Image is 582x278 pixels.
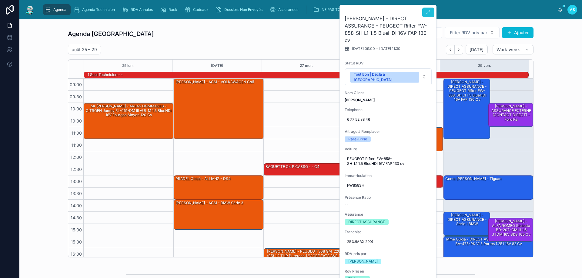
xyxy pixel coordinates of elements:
span: 11:00 [70,130,83,136]
h1: Agenda [GEOGRAPHIC_DATA] [68,30,154,38]
span: 14:30 [69,215,83,220]
span: Agenda [53,7,66,12]
span: 6 77 52 88 46 [347,117,430,122]
span: NE PAS TOUCHER [322,7,353,12]
button: Next [455,45,463,54]
span: [DATE] 09:00 [352,46,375,51]
span: Franchise [345,230,432,234]
span: [DATE] 11:30 [379,46,400,51]
span: -- [345,202,348,207]
div: BAGUETTE C4 PICASSO - - C4 [265,164,320,169]
a: Agenda Technicien [72,4,119,15]
div: [PERSON_NAME] - PEUGEOT 308 GM-220-JA III (P5) 1.2 THP Puretech 12V GPF EAT8 S&S 130 cv Boîte auto [265,249,353,263]
div: [PERSON_NAME] - DIRECT ASSURANCE - Serie 1 BMW [445,212,490,227]
span: 13:30 [69,191,83,196]
span: 13:00 [69,179,83,184]
div: Tout Bon | Décla à [GEOGRAPHIC_DATA] [354,72,416,83]
div: Mr [PERSON_NAME] - AREAS DOMMAGES - CITROËN Jumpy FJ-019-DM III VUL M 1.5 BlueHDi 16V Fourgon moy... [84,103,173,139]
div: Conte [PERSON_NAME] - Tiguan [444,176,533,199]
div: Mr [PERSON_NAME] - AREAS DOMMAGES - CITROËN Jumpy FJ-019-DM III VUL M 1.5 BlueHDi 16V Fourgon moy... [85,103,173,118]
button: 25 lun. [122,60,134,72]
div: [PERSON_NAME] - ALFA ROMEO Giulietta BD-207-CM III 1.6 JTDM 16V S&S 105 cv [490,218,533,237]
button: 29 ven. [478,60,491,72]
div: [PERSON_NAME] - ACM - BMW Série 3 [174,200,263,230]
span: 16:00 [69,251,83,257]
div: Mme Oukia - DIRECT ASSURANCE - FORD Fiesta BA-475-PK VI 5 portes 1.25 i 16V 82 cv [444,236,533,272]
span: Assurances [278,7,298,12]
span: RDV pris par [345,251,432,256]
span: FW858SH [347,183,430,188]
a: Cadeaux [183,4,213,15]
span: PEUGEOT Rifter FW-858-SH L1 1.5 BlueHDi 16V FAP 130 cv [347,156,430,166]
h2: août 25 – 29 [72,47,97,53]
span: Vitrage à Remplacer [345,129,432,134]
div: PRADEL Chloé - ALLIANZ - DS4 [175,176,231,182]
span: 09:30 [68,94,83,99]
div: [PERSON_NAME] - ACM - VOLKSWAGEN Golf [174,79,263,139]
span: Voiture [345,147,432,152]
span: Cadeaux [193,7,209,12]
button: Ajouter [502,27,533,38]
div: [PERSON_NAME] - DIRECT ASSURANCE - PEUGEOT Rifter FW-858-SH L1 1.5 BlueHDi 16V FAP 130 cv [444,79,490,139]
span: 15:30 [69,239,83,244]
div: BAGUETTE C4 PICASSO - - C4 [264,164,353,175]
div: scrollable content [40,3,558,16]
span: Filter RDV pris par [450,30,487,36]
span: 09:00 [68,82,83,87]
div: [PERSON_NAME] - DIRECT ASSURANCE - PEUGEOT Rifter FW-858-SH L1 1.5 BlueHDi 16V FAP 130 cv [445,79,490,102]
div: [PERSON_NAME] - ACM - BMW Série 3 [175,200,244,206]
div: [PERSON_NAME] - ACM - VOLKSWAGEN Golf [175,79,255,85]
span: Présence Ratio [345,195,432,200]
div: 1 seul technicien - - [87,72,123,77]
div: Pare-Brise [348,136,367,142]
div: [PERSON_NAME] - ALFA ROMEO Giulietta BD-207-CM III 1.6 JTDM 16V S&S 105 cv [489,218,533,242]
button: [DATE] [466,45,488,54]
a: RDV Annulés [120,4,157,15]
span: Work week [497,47,520,52]
span: Immatriculation [345,173,432,178]
div: Conte [PERSON_NAME] - Tiguan [445,176,502,182]
span: 12:00 [69,155,83,160]
strong: [PERSON_NAME] [345,98,375,102]
div: [PERSON_NAME] - ASSURANCE EXTERNE (CONTACT DIRECT) - ford ka [489,103,533,127]
a: Rack [158,4,182,15]
a: Agenda [43,4,71,15]
button: Select Button [445,27,500,38]
button: Work week [493,45,533,54]
div: DIRECT ASSURANCE [348,219,385,225]
div: [PERSON_NAME] [348,259,378,264]
span: 11:30 [70,142,83,148]
button: Back [446,45,455,54]
div: Mme Oukia - DIRECT ASSURANCE - FORD Fiesta BA-475-PK VI 5 portes 1.25 i 16V 82 cv [445,237,533,247]
div: [PERSON_NAME] - ASSURANCE EXTERNE (CONTACT DIRECT) - ford ka [490,103,533,122]
div: PRADEL Chloé - ALLIANZ - DS4 [174,176,263,199]
span: Rdv Pris en [345,269,432,274]
h2: [PERSON_NAME] - DIRECT ASSURANCE - PEUGEOT Rifter FW-858-SH L1 1.5 BlueHDi 16V FAP 130 cv [345,15,432,44]
span: 10:30 [69,118,83,123]
div: [PERSON_NAME] - DIRECT ASSURANCE - Serie 1 BMW [444,212,490,236]
span: Nom Client [345,90,432,95]
button: [DATE] [211,60,223,72]
span: Rack [169,7,177,12]
span: 15:00 [69,227,83,232]
span: [DATE] [470,47,484,52]
span: Agenda Technicien [82,7,115,12]
a: Dossiers Non Envoyés [214,4,267,15]
span: Téléphone [345,107,432,112]
span: 14:00 [69,203,83,208]
span: - [376,46,378,51]
a: NE PAS TOUCHER [311,4,365,15]
span: Dossiers Non Envoyés [224,7,263,12]
span: AS [570,7,575,12]
img: App logo [24,5,35,15]
a: Assurances [268,4,303,15]
button: 27 mer. [300,60,313,72]
span: Assurance [345,212,432,217]
span: Statut RDV [345,61,432,66]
